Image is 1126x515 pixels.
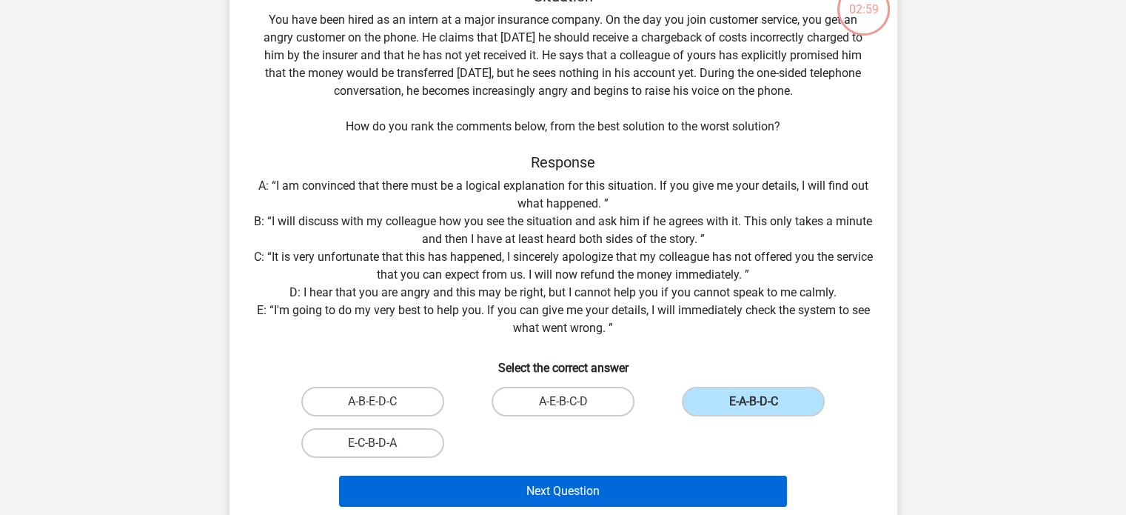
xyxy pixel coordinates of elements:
[492,387,634,416] label: A-E-B-C-D
[301,428,444,458] label: E-C-B-D-A
[682,387,825,416] label: E-A-B-D-C
[253,349,874,375] h6: Select the correct answer
[301,387,444,416] label: A-B-E-D-C
[253,153,874,171] h5: Response
[339,476,787,507] button: Next Question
